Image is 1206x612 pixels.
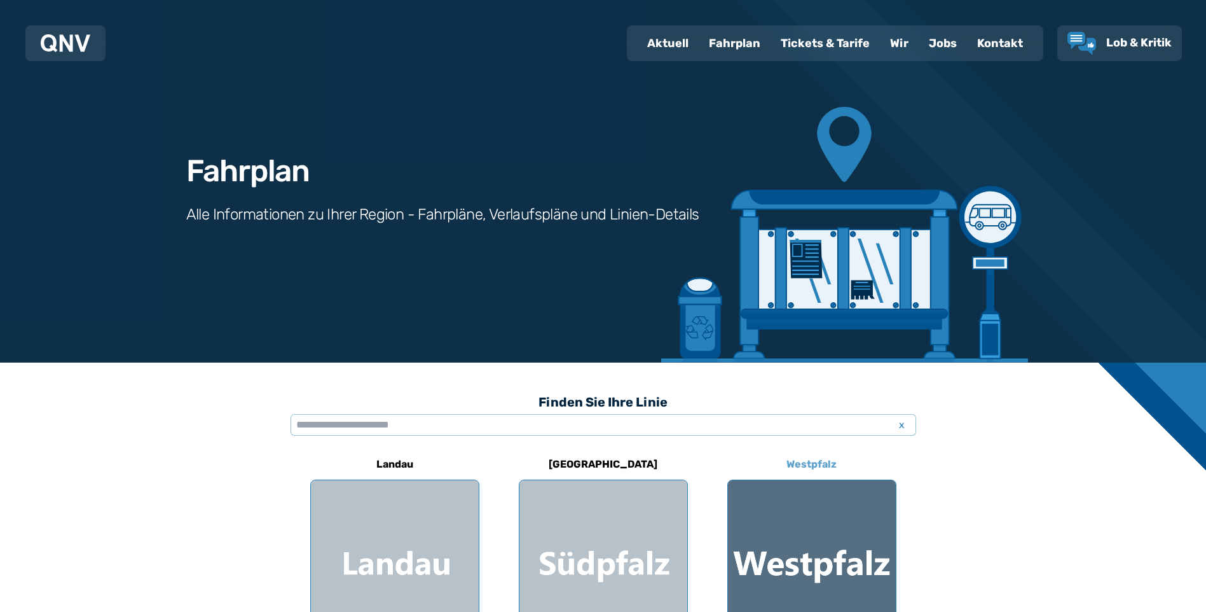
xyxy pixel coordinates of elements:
[967,27,1033,60] a: Kontakt
[893,417,911,433] span: x
[771,27,880,60] a: Tickets & Tarife
[637,27,699,60] a: Aktuell
[1067,32,1172,55] a: Lob & Kritik
[544,454,662,475] h6: [GEOGRAPHIC_DATA]
[699,27,771,60] a: Fahrplan
[186,156,310,186] h1: Fahrplan
[41,31,90,56] a: QNV Logo
[781,454,842,475] h6: Westpfalz
[880,27,919,60] a: Wir
[186,204,699,225] h3: Alle Informationen zu Ihrer Region - Fahrpläne, Verlaufspläne und Linien-Details
[371,454,418,475] h6: Landau
[1106,36,1172,50] span: Lob & Kritik
[41,34,90,52] img: QNV Logo
[919,27,967,60] a: Jobs
[291,388,916,416] h3: Finden Sie Ihre Linie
